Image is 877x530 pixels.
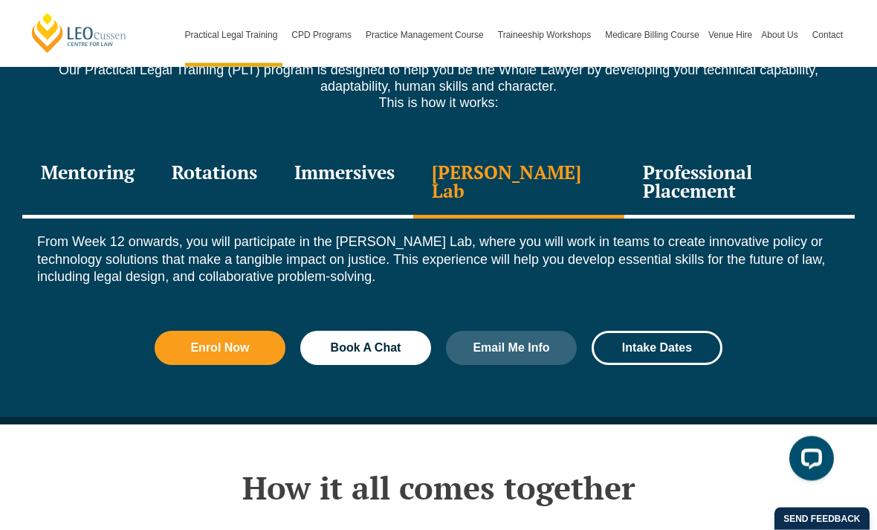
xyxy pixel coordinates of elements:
[181,3,288,67] a: Practical Legal Training
[622,343,692,355] span: Intake Dates
[493,3,601,67] a: Traineeship Workshops
[30,12,129,54] a: [PERSON_NAME] Centre for Law
[757,3,807,67] a: About Us
[22,149,153,219] div: Mentoring
[276,149,413,219] div: Immersives
[601,3,704,67] a: Medicare Billing Course
[153,149,276,219] div: Rotations
[624,149,855,219] div: Professional Placement
[22,62,855,112] p: Our Practical Legal Training (PLT) program is designed to help you be the Whole Lawyer by develop...
[473,343,549,355] span: Email Me Info
[155,332,285,366] a: Enrol Now
[190,343,249,355] span: Enrol Now
[446,332,577,366] a: Email Me Info
[300,332,431,366] a: Book A Chat
[592,332,722,366] a: Intake Dates
[37,234,840,286] p: From Week 12 onwards, you will participate in the [PERSON_NAME] Lab, where you will work in teams...
[777,430,840,493] iframe: LiveChat chat widget
[331,343,401,355] span: Book A Chat
[704,3,757,67] a: Venue Hire
[361,3,493,67] a: Practice Management Course
[413,149,624,219] div: [PERSON_NAME] Lab
[22,470,855,507] h2: How it all comes together
[287,3,361,67] a: CPD Programs
[808,3,847,67] a: Contact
